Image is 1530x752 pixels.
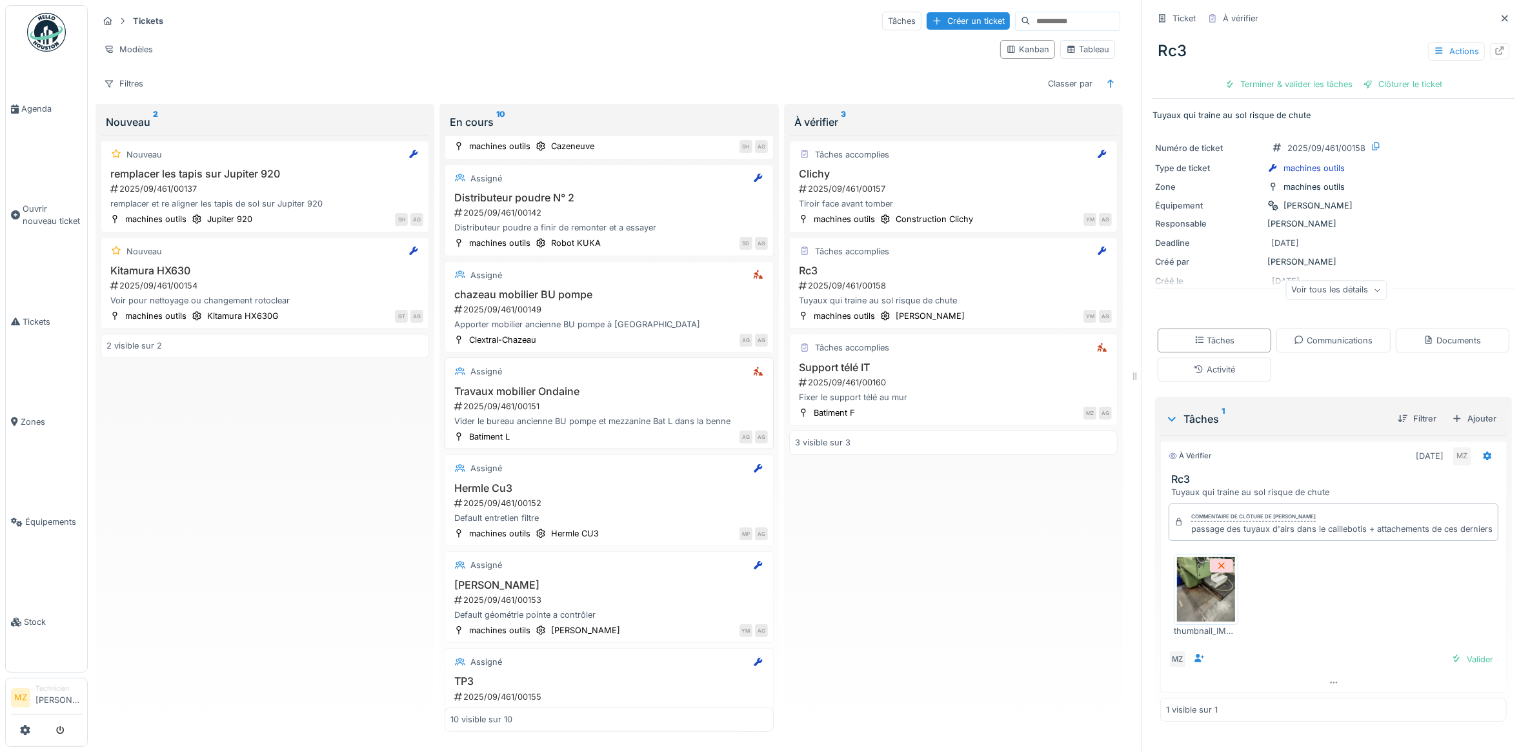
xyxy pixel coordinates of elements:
div: AG [755,140,768,153]
div: SH [395,213,408,226]
div: Tâches [1165,411,1387,427]
div: YM [1083,310,1096,323]
a: Ouvrir nouveau ticket [6,159,87,271]
div: Assigné [470,269,502,281]
div: Créer un ticket [927,12,1010,30]
a: Tickets [6,272,87,372]
div: AG [410,310,423,323]
div: 10 visible sur 10 [450,714,512,726]
div: Tiroir face avant tomber [795,198,1112,210]
h3: Rc3 [1171,473,1501,485]
p: Tuyaux qui traine au sol risque de chute [1153,109,1515,121]
div: Assigné [470,462,502,474]
div: machines outils [1283,181,1345,193]
div: MZ [1083,407,1096,420]
div: Tuyaux qui traine au sol risque de chute [1171,486,1501,498]
div: 2025/09/461/00151 [453,400,767,412]
div: Rc3 [1153,34,1515,68]
div: Assigné [470,365,502,378]
div: Créé par [1155,256,1262,268]
div: Default entretien filtre [450,512,767,524]
div: Voir pour nettoyage ou changement rotoclear [106,294,423,307]
div: En cours [450,114,768,130]
div: Type de ticket [1155,162,1262,174]
div: Gyrophare a remplacer [450,706,767,718]
div: 2025/09/461/00157 [798,183,1112,195]
div: Nouveau [126,148,162,161]
div: Technicien [35,684,82,693]
div: Commentaire de clôture de [PERSON_NAME] [1191,513,1316,522]
div: Robot KUKA [551,237,601,249]
div: passage des tuyaux d'airs dans le caillebotis + attachements de ces derniers [1191,523,1493,535]
div: Assigné [470,172,502,185]
sup: 10 [496,114,505,130]
div: machines outils [1283,162,1345,174]
div: 1 visible sur 1 [1166,704,1218,716]
h3: Support télé IT [795,361,1112,374]
div: Modèles [98,40,159,59]
div: À vérifier [1223,12,1258,25]
div: MZ [1169,650,1187,668]
div: 2025/09/461/00137 [109,183,423,195]
a: Zones [6,372,87,472]
div: Tâches accomplies [815,341,889,354]
div: Activité [1194,363,1235,376]
div: 2025/09/461/00152 [453,497,767,509]
div: Actions [1428,42,1485,61]
img: Badge_color-CXgf-gQk.svg [27,13,66,52]
div: Tâches accomplies [815,245,889,258]
div: AG [755,624,768,637]
div: Tâches [1194,334,1235,347]
div: thumbnail_IMG_4539.jpg [1174,625,1238,637]
div: [PERSON_NAME] [1283,199,1353,212]
div: Assigné [470,559,502,571]
a: MZ Technicien[PERSON_NAME] [11,684,82,715]
h3: [PERSON_NAME] [450,579,767,591]
div: AG [755,431,768,443]
div: Default géométrie pointe a contrôler [450,609,767,621]
div: Vider le bureau ancienne BU pompe et mezzanine Bat L dans la benne [450,415,767,427]
div: Batiment L [469,431,510,443]
div: 2025/09/461/00158 [798,279,1112,292]
div: AG [755,527,768,540]
div: MP [740,527,752,540]
div: [PERSON_NAME] [896,310,965,322]
div: Kanban [1006,43,1049,56]
div: machines outils [125,213,186,225]
div: Zone [1155,181,1262,193]
div: Construction Clichy [896,213,973,225]
div: 2025/09/461/00142 [453,207,767,219]
div: 3 visible sur 3 [795,436,851,449]
h3: Rc3 [795,265,1112,277]
h3: remplacer les tapis sur Jupiter 920 [106,168,423,180]
div: Cazeneuve [551,140,594,152]
div: Clôturer le ticket [1358,76,1447,93]
div: machines outils [469,527,530,540]
div: machines outils [814,213,875,225]
div: Apporter mobilier ancienne BU pompe à [GEOGRAPHIC_DATA] [450,318,767,330]
span: Ouvrir nouveau ticket [23,203,82,227]
div: Tuyaux qui traine au sol risque de chute [795,294,1112,307]
div: Nouveau [106,114,424,130]
h3: Hermle Cu3 [450,482,767,494]
div: AG [1099,213,1112,226]
div: Deadline [1155,237,1262,249]
span: Tickets [23,316,82,328]
div: Nouveau [126,245,162,258]
div: Batiment F [814,407,855,419]
div: machines outils [814,310,875,322]
div: SD [740,237,752,250]
div: YM [740,624,752,637]
div: AG [1099,407,1112,420]
div: MZ [1453,447,1471,465]
div: 2025/09/461/00153 [453,594,767,606]
div: SH [740,140,752,153]
div: YM [1083,213,1096,226]
div: Kitamura HX630G [207,310,279,322]
div: remplacer et re aligner les tapis de sol sur Jupiter 920 [106,198,423,210]
sup: 2 [153,114,158,130]
div: [DATE] [1416,450,1444,462]
div: Classer par [1042,74,1098,93]
a: Agenda [6,59,87,159]
div: AG [755,334,768,347]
